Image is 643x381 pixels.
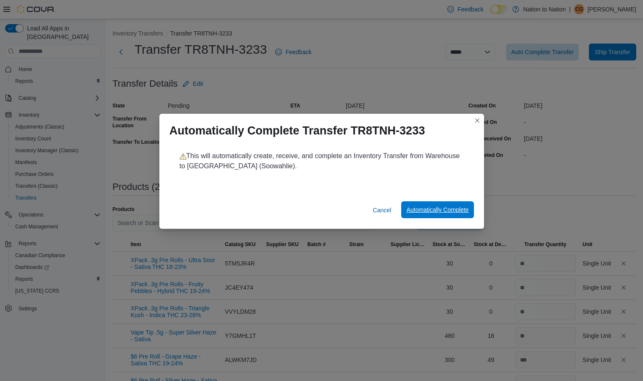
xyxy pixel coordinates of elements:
button: Cancel [369,202,395,219]
span: Cancel [373,206,391,214]
span: Automatically Complete [406,206,468,214]
h1: Automatically Complete Transfer TR8TNH-3233 [170,124,425,137]
button: Automatically Complete [401,201,473,218]
p: This will automatically create, receive, and complete an Inventory Transfer from Warehouse to [GE... [180,151,464,171]
button: Closes this modal window [472,115,482,126]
